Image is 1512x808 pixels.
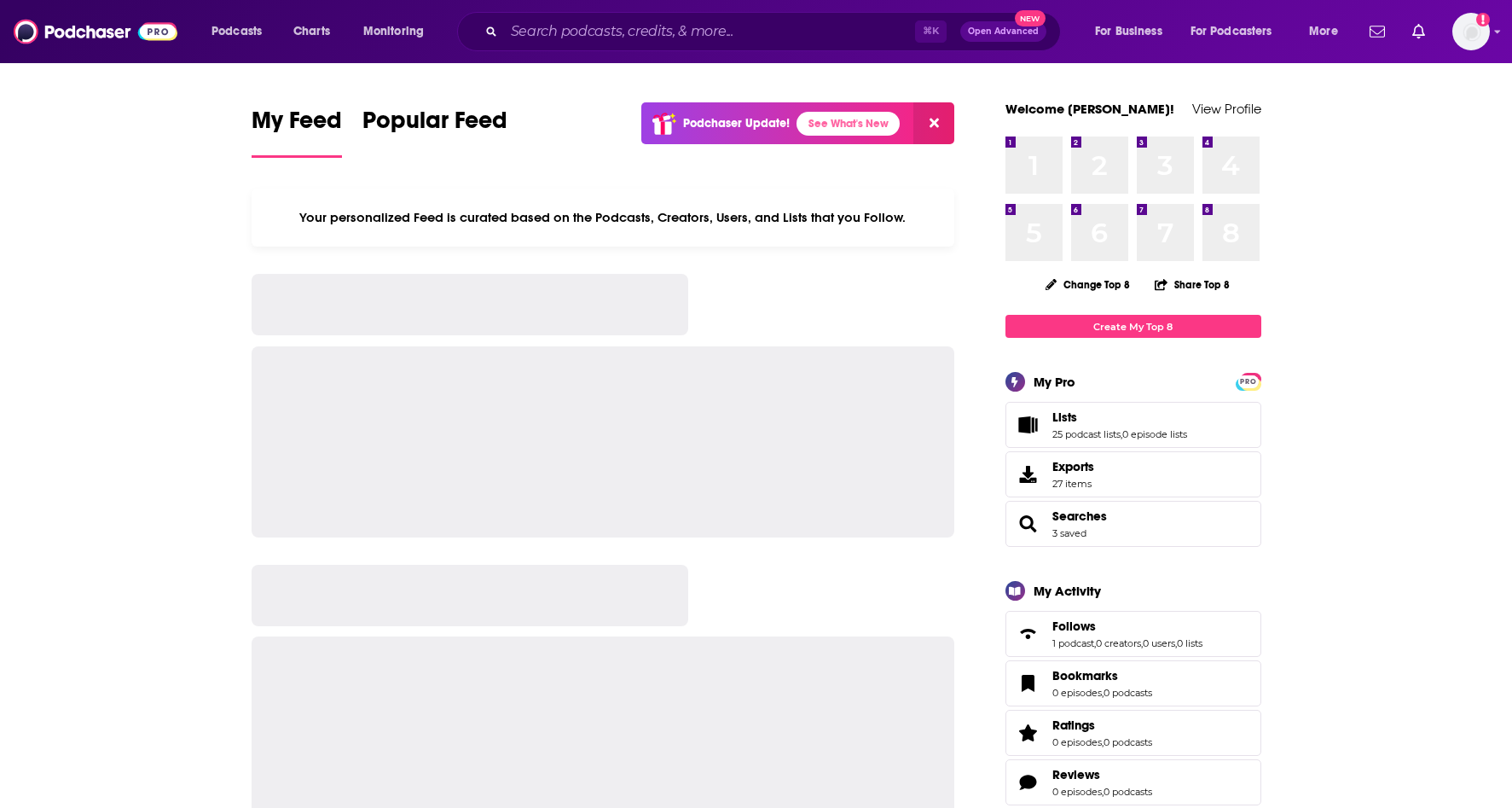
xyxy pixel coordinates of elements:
p: Podchaser Update! [683,116,790,131]
a: Ratings [1011,721,1046,745]
span: , [1094,637,1096,649]
a: 0 episodes [1052,786,1102,798]
span: Podcasts [211,20,262,44]
span: , [1121,428,1122,440]
span: Bookmarks [1005,660,1261,706]
a: 0 creators [1096,637,1141,649]
span: Monitoring [363,20,424,44]
button: Change Top 8 [1035,274,1141,295]
span: New [1015,10,1046,26]
span: Lists [1052,410,1077,425]
span: Lists [1005,402,1261,448]
span: ⌘ K [915,20,947,43]
span: , [1102,687,1104,699]
button: Show profile menu [1452,13,1490,50]
input: Search podcasts, credits, & more... [504,18,915,45]
a: 0 users [1143,637,1175,649]
span: , [1102,786,1104,798]
a: Searches [1011,512,1046,536]
a: Bookmarks [1052,668,1152,683]
a: Follows [1052,619,1202,634]
div: My Activity [1034,583,1101,599]
a: Ratings [1052,718,1152,733]
a: Exports [1005,451,1261,497]
span: Bookmarks [1052,668,1118,683]
a: Searches [1052,509,1107,524]
span: For Podcasters [1190,20,1272,44]
a: Bookmarks [1011,671,1046,695]
a: 1 podcast [1052,637,1094,649]
span: Ratings [1005,710,1261,756]
span: Exports [1011,462,1046,486]
span: Follows [1005,611,1261,657]
span: Reviews [1052,767,1100,782]
span: Searches [1005,501,1261,547]
a: 3 saved [1052,527,1086,539]
span: Popular Feed [362,106,507,145]
a: View Profile [1192,101,1261,117]
span: Logged in as LornaG [1452,13,1490,50]
a: Lists [1011,413,1046,437]
a: 0 podcasts [1104,736,1152,748]
a: PRO [1238,375,1259,387]
a: See What's New [797,112,900,136]
span: Ratings [1052,718,1095,733]
div: My Pro [1034,374,1075,390]
div: Search podcasts, credits, & more... [473,12,1077,51]
a: 0 lists [1177,637,1202,649]
span: Exports [1052,459,1094,474]
button: open menu [351,18,446,45]
span: , [1141,637,1143,649]
span: Charts [293,20,330,44]
span: , [1102,736,1104,748]
a: 25 podcast lists [1052,428,1121,440]
a: Create My Top 8 [1005,315,1261,338]
img: Podchaser - Follow, Share and Rate Podcasts [14,15,177,48]
button: Share Top 8 [1154,268,1231,301]
span: More [1309,20,1338,44]
button: open menu [1179,18,1297,45]
a: 0 podcasts [1104,786,1152,798]
span: Reviews [1005,759,1261,805]
a: Charts [282,18,340,45]
button: open menu [200,18,284,45]
a: Reviews [1011,770,1046,794]
span: Open Advanced [968,27,1039,36]
span: , [1175,637,1177,649]
span: My Feed [252,106,342,145]
span: For Business [1095,20,1162,44]
span: Follows [1052,619,1096,634]
a: Welcome [PERSON_NAME]! [1005,101,1174,117]
a: My Feed [252,106,342,158]
a: Show notifications dropdown [1405,17,1432,46]
span: 27 items [1052,478,1094,490]
button: open menu [1083,18,1184,45]
a: 0 episodes [1052,687,1102,699]
a: Lists [1052,410,1187,425]
img: User Profile [1452,13,1490,50]
a: 0 podcasts [1104,687,1152,699]
a: Reviews [1052,767,1152,782]
a: Follows [1011,622,1046,646]
a: Popular Feed [362,106,507,158]
button: Open AdvancedNew [960,21,1046,42]
span: PRO [1238,375,1259,388]
a: Show notifications dropdown [1363,17,1392,46]
svg: Add a profile image [1476,13,1490,26]
a: 0 episode lists [1122,428,1187,440]
a: 0 episodes [1052,736,1102,748]
button: open menu [1297,18,1359,45]
div: Your personalized Feed is curated based on the Podcasts, Creators, Users, and Lists that you Follow. [252,189,955,247]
